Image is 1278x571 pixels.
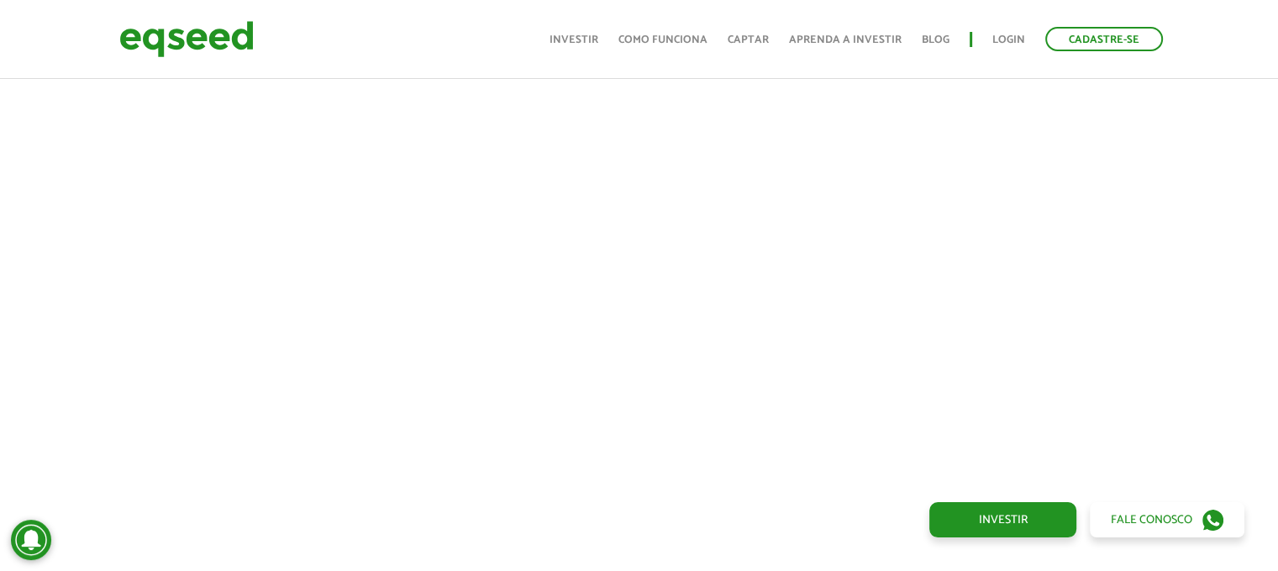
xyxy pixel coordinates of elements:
[929,502,1076,537] a: Investir
[728,34,769,45] a: Captar
[789,34,902,45] a: Aprenda a investir
[1090,502,1244,537] a: Fale conosco
[618,34,707,45] a: Como funciona
[119,17,254,61] img: EqSeed
[992,34,1025,45] a: Login
[550,34,598,45] a: Investir
[922,34,949,45] a: Blog
[1045,27,1163,51] a: Cadastre-se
